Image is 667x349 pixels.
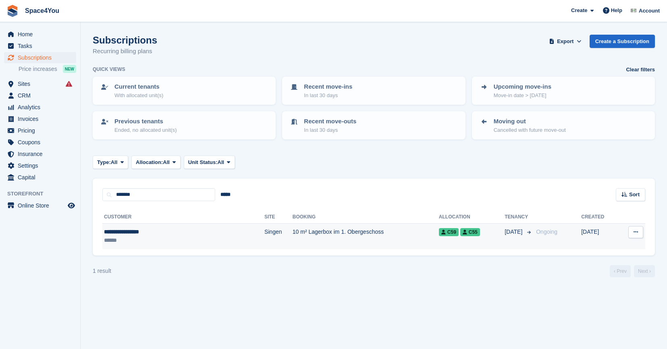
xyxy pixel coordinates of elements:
p: Moving out [494,117,566,126]
th: Created [581,211,618,224]
a: menu [4,172,76,183]
span: Capital [18,172,66,183]
span: CRM [18,90,66,101]
a: menu [4,29,76,40]
a: Recent move-outs In last 30 days [283,112,464,139]
a: menu [4,90,76,101]
a: menu [4,52,76,63]
img: stora-icon-8386f47178a22dfd0bd8f6a31ec36ba5ce8667c1dd55bd0f319d3a0aa187defe.svg [6,5,19,17]
span: Invoices [18,113,66,125]
span: Pricing [18,125,66,136]
a: Price increases NEW [19,64,76,73]
span: All [111,158,118,166]
td: [DATE] [581,224,618,249]
div: NEW [63,65,76,73]
p: Current tenants [114,82,163,91]
span: Account [639,7,660,15]
a: menu [4,125,76,136]
span: Unit Status: [188,158,218,166]
p: Recent move-ins [304,82,352,91]
a: Clear filters [626,66,655,74]
p: With allocated unit(s) [114,91,163,100]
th: Tenancy [505,211,533,224]
p: Recurring billing plans [93,47,157,56]
a: Previous tenants Ended, no allocated unit(s) [94,112,275,139]
a: Preview store [66,201,76,210]
button: Unit Status: All [184,156,235,169]
a: Moving out Cancelled with future move-out [473,112,654,139]
a: Create a Subscription [590,35,655,48]
span: C59 [439,228,459,236]
h1: Subscriptions [93,35,157,46]
span: Subscriptions [18,52,66,63]
span: Tasks [18,40,66,52]
a: Next [634,265,655,277]
a: Previous [610,265,631,277]
span: Analytics [18,102,66,113]
span: Allocation: [136,158,163,166]
th: Customer [102,211,264,224]
span: Ongoing [536,229,557,235]
span: Home [18,29,66,40]
button: Export [548,35,583,48]
p: Ended, no allocated unit(s) [114,126,177,134]
span: All [163,158,170,166]
button: Allocation: All [131,156,181,169]
a: menu [4,148,76,160]
a: Recent move-ins In last 30 days [283,77,464,104]
p: Move-in date > [DATE] [494,91,551,100]
span: Help [611,6,622,15]
span: Storefront [7,190,80,198]
i: Smart entry sync failures have occurred [66,81,72,87]
p: Previous tenants [114,117,177,126]
h6: Quick views [93,66,125,73]
nav: Page [608,265,657,277]
a: menu [4,137,76,148]
a: Upcoming move-ins Move-in date > [DATE] [473,77,654,104]
td: Singen [264,224,293,249]
a: Current tenants With allocated unit(s) [94,77,275,104]
th: Site [264,211,293,224]
div: 1 result [93,267,111,275]
button: Type: All [93,156,128,169]
span: Export [557,37,573,46]
span: Type: [97,158,111,166]
p: Recent move-outs [304,117,356,126]
span: All [218,158,224,166]
td: 10 m² Lagerbox im 1. Obergeschoss [293,224,439,249]
img: Finn-Kristof Kausch [630,6,638,15]
span: C55 [460,228,480,236]
span: Settings [18,160,66,171]
span: Insurance [18,148,66,160]
a: menu [4,40,76,52]
span: Price increases [19,65,57,73]
a: Space4You [22,4,62,17]
span: Coupons [18,137,66,148]
p: In last 30 days [304,126,356,134]
p: Upcoming move-ins [494,82,551,91]
p: Cancelled with future move-out [494,126,566,134]
span: [DATE] [505,228,524,236]
a: menu [4,113,76,125]
th: Booking [293,211,439,224]
a: menu [4,102,76,113]
a: menu [4,160,76,171]
span: Online Store [18,200,66,211]
span: Create [571,6,587,15]
th: Allocation [439,211,505,224]
p: In last 30 days [304,91,352,100]
a: menu [4,78,76,89]
a: menu [4,200,76,211]
span: Sites [18,78,66,89]
span: Sort [629,191,640,199]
